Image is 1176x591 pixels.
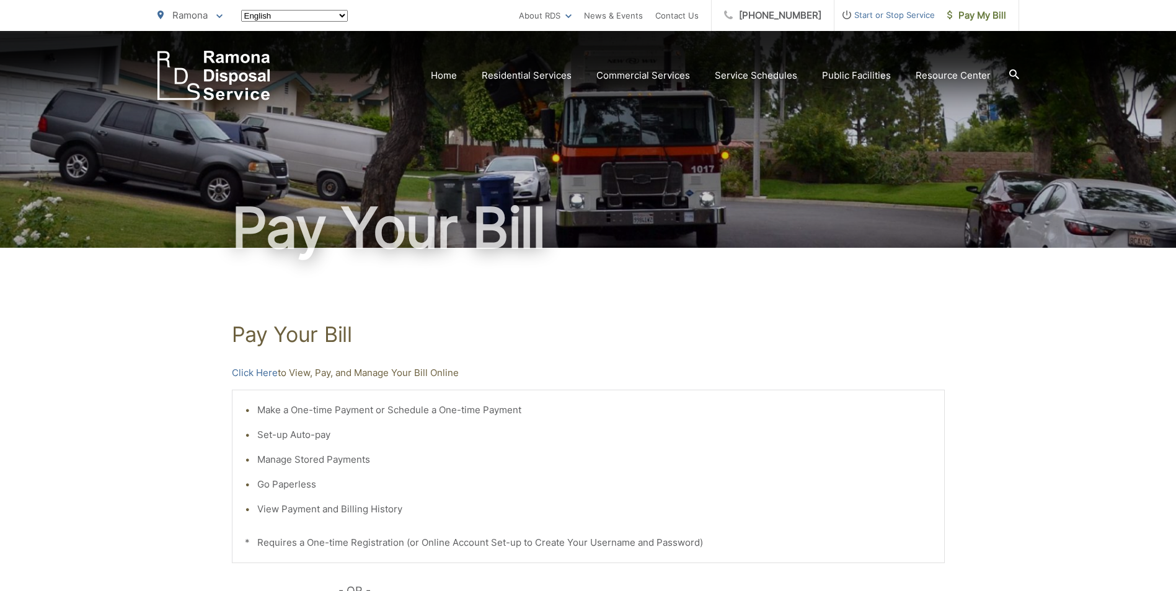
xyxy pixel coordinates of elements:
[157,197,1019,259] h1: Pay Your Bill
[916,68,991,83] a: Resource Center
[596,68,690,83] a: Commercial Services
[257,477,932,492] li: Go Paperless
[482,68,572,83] a: Residential Services
[245,535,932,550] p: * Requires a One-time Registration (or Online Account Set-up to Create Your Username and Password)
[584,8,643,23] a: News & Events
[715,68,797,83] a: Service Schedules
[241,10,348,22] select: Select a language
[172,9,208,21] span: Ramona
[232,322,945,347] h1: Pay Your Bill
[157,51,270,100] a: EDCD logo. Return to the homepage.
[655,8,699,23] a: Contact Us
[257,452,932,467] li: Manage Stored Payments
[519,8,572,23] a: About RDS
[257,403,932,418] li: Make a One-time Payment or Schedule a One-time Payment
[257,427,932,442] li: Set-up Auto-pay
[232,366,278,380] a: Click Here
[822,68,891,83] a: Public Facilities
[232,366,945,380] p: to View, Pay, and Manage Your Bill Online
[431,68,457,83] a: Home
[257,502,932,517] li: View Payment and Billing History
[947,8,1006,23] span: Pay My Bill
